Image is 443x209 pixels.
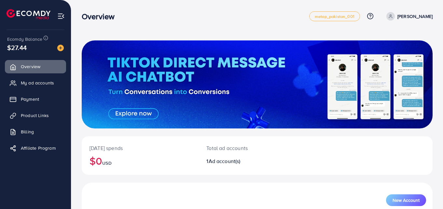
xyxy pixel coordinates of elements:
[90,155,191,167] h2: $0
[206,144,279,152] p: Total ad accounts
[7,9,50,19] img: logo
[21,63,40,70] span: Overview
[5,142,66,155] a: Affiliate Program
[57,45,64,51] img: image
[5,76,66,89] a: My ad accounts
[315,14,354,19] span: metap_pakistan_001
[82,12,120,21] h3: Overview
[5,93,66,106] a: Payment
[21,112,49,119] span: Product Links
[5,125,66,138] a: Billing
[102,160,111,166] span: USD
[7,36,42,42] span: Ecomdy Balance
[209,157,241,165] span: Ad account(s)
[384,12,433,21] a: [PERSON_NAME]
[386,194,426,206] button: New Account
[90,144,191,152] p: [DATE] spends
[21,96,39,102] span: Payment
[397,12,433,20] p: [PERSON_NAME]
[21,80,54,86] span: My ad accounts
[5,60,66,73] a: Overview
[206,158,279,164] h2: 1
[7,43,27,52] span: $27.44
[21,145,56,151] span: Affiliate Program
[393,198,420,202] span: New Account
[5,109,66,122] a: Product Links
[309,11,360,21] a: metap_pakistan_001
[57,12,65,20] img: menu
[21,128,34,135] span: Billing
